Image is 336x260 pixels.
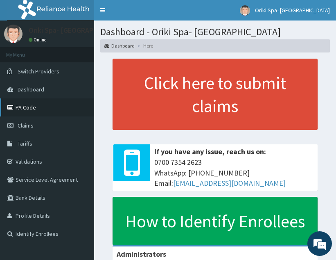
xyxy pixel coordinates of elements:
span: Tariffs [18,140,32,147]
a: How to Identify Enrollees [113,197,318,245]
span: Switch Providers [18,68,59,75]
h1: Dashboard - Oriki Spa- [GEOGRAPHIC_DATA] [100,27,330,37]
a: Online [29,37,48,43]
img: User Image [4,25,23,43]
span: Claims [18,122,34,129]
a: [EMAIL_ADDRESS][DOMAIN_NAME] [173,178,286,188]
b: Administrators [117,249,166,259]
b: If you have any issue, reach us on: [154,147,266,156]
span: 0700 7354 2623 WhatsApp: [PHONE_NUMBER] Email: [154,157,313,189]
li: Here [135,42,153,49]
img: User Image [240,5,250,16]
a: Dashboard [104,42,135,49]
span: Oriki Spa- [GEOGRAPHIC_DATA] [255,7,330,14]
p: Oriki Spa- [GEOGRAPHIC_DATA] [29,27,128,34]
a: Click here to submit claims [113,59,318,130]
span: Dashboard [18,86,44,93]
